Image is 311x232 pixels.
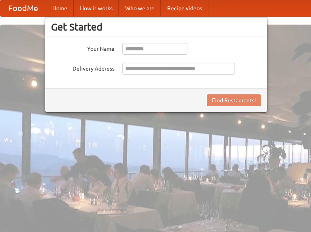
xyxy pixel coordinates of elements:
[51,63,114,73] label: Delivery Address
[161,0,208,16] a: Recipe videos
[51,43,114,53] label: Your Name
[46,0,74,16] a: Home
[51,21,261,33] h3: Get Started
[0,0,46,16] a: FoodMe
[74,0,119,16] a: How it works
[207,94,261,106] button: Find Restaurants!
[119,0,161,16] a: Who we are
